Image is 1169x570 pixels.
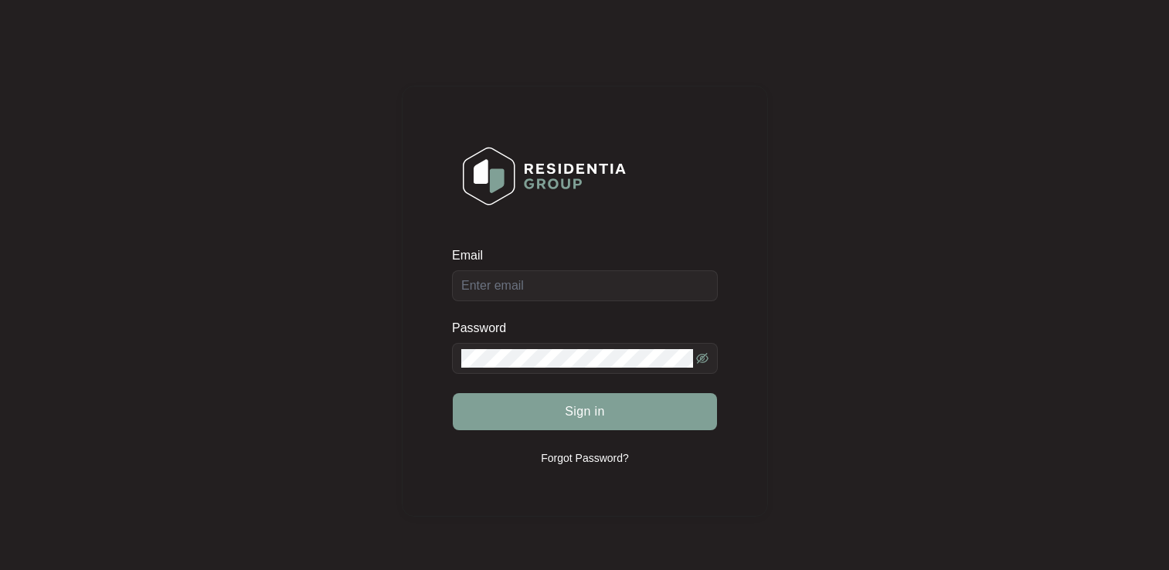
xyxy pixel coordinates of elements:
[452,248,494,263] label: Email
[541,450,629,466] p: Forgot Password?
[565,402,605,421] span: Sign in
[453,137,636,215] img: Login Logo
[696,352,709,365] span: eye-invisible
[453,393,717,430] button: Sign in
[452,321,518,336] label: Password
[452,270,718,301] input: Email
[461,349,693,368] input: Password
